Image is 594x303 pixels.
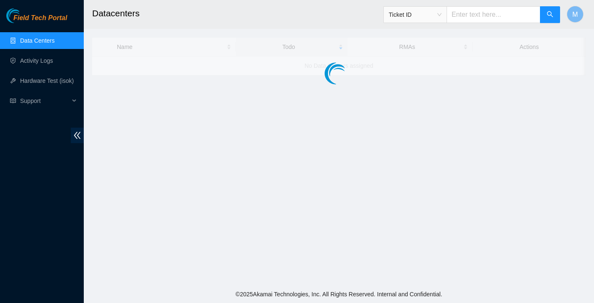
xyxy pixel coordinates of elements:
[572,9,578,20] span: M
[6,15,67,26] a: Akamai TechnologiesField Tech Portal
[20,37,54,44] a: Data Centers
[71,128,84,143] span: double-left
[447,6,540,23] input: Enter text here...
[547,11,553,19] span: search
[567,6,584,23] button: M
[84,285,594,303] footer: © 2025 Akamai Technologies, Inc. All Rights Reserved. Internal and Confidential.
[389,8,442,21] span: Ticket ID
[10,98,16,104] span: read
[20,92,70,109] span: Support
[13,14,67,22] span: Field Tech Portal
[540,6,560,23] button: search
[20,57,53,64] a: Activity Logs
[20,77,74,84] a: Hardware Test (isok)
[6,8,42,23] img: Akamai Technologies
